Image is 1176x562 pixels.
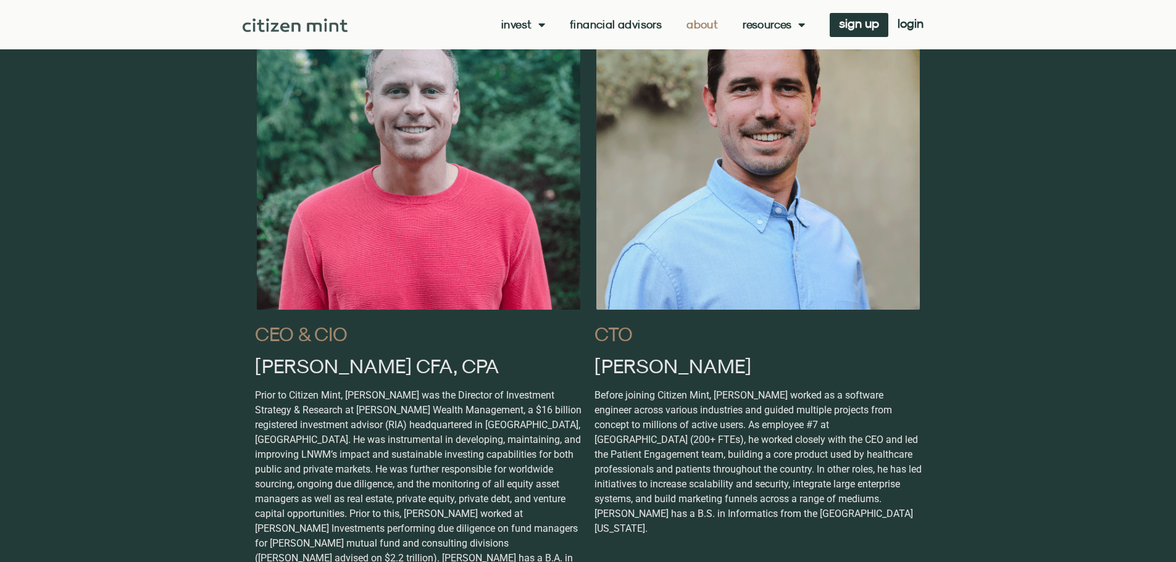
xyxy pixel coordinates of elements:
[594,356,922,376] h2: [PERSON_NAME]
[743,19,805,31] a: Resources
[243,19,348,32] img: Citizen Mint
[501,19,805,31] nav: Menu
[255,356,582,376] h2: [PERSON_NAME] CFA, CPA
[594,389,922,534] span: Before joining Citizen Mint, [PERSON_NAME] worked as a software engineer across various industrie...
[594,324,922,344] h2: CTO
[570,19,662,31] a: Financial Advisors
[501,19,545,31] a: Invest
[898,19,924,28] span: login
[839,19,879,28] span: sign up
[830,13,888,37] a: sign up
[888,13,933,37] a: login
[255,324,582,344] h2: CEO & CIO
[686,19,718,31] a: About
